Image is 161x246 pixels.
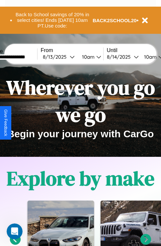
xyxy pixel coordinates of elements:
[79,54,96,60] div: 10am
[43,54,70,60] div: 8 / 13 / 2025
[41,47,103,53] label: From
[12,10,93,31] button: Back to School savings of 20% in select cities! Ends [DATE] 10am PT.Use code:
[107,54,134,60] div: 8 / 14 / 2025
[41,53,77,60] button: 8/13/2025
[93,18,137,23] b: BACK2SCHOOL20
[3,109,8,136] div: Give Feedback
[77,53,103,60] button: 10am
[7,165,154,192] h1: Explore by make
[7,223,23,239] iframe: Intercom live chat
[141,54,158,60] div: 10am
